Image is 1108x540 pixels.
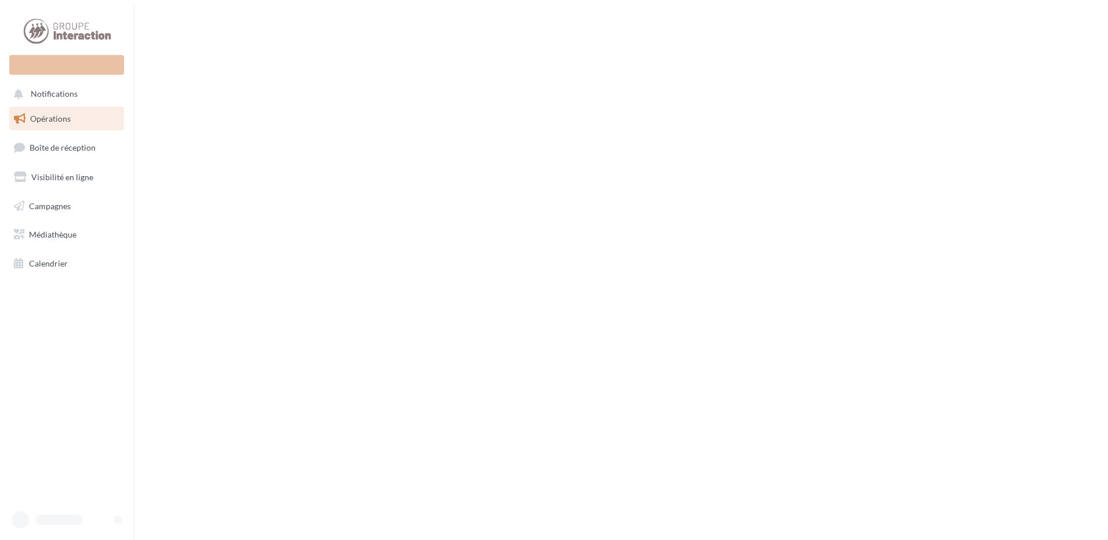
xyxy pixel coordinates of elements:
[29,258,68,268] span: Calendrier
[30,114,71,123] span: Opérations
[9,55,124,75] div: Nouvelle campagne
[7,135,126,160] a: Boîte de réception
[7,194,126,218] a: Campagnes
[7,165,126,189] a: Visibilité en ligne
[29,229,76,239] span: Médiathèque
[31,89,78,99] span: Notifications
[30,143,96,152] span: Boîte de réception
[7,107,126,131] a: Opérations
[7,251,126,276] a: Calendrier
[7,222,126,247] a: Médiathèque
[29,200,71,210] span: Campagnes
[31,172,93,182] span: Visibilité en ligne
